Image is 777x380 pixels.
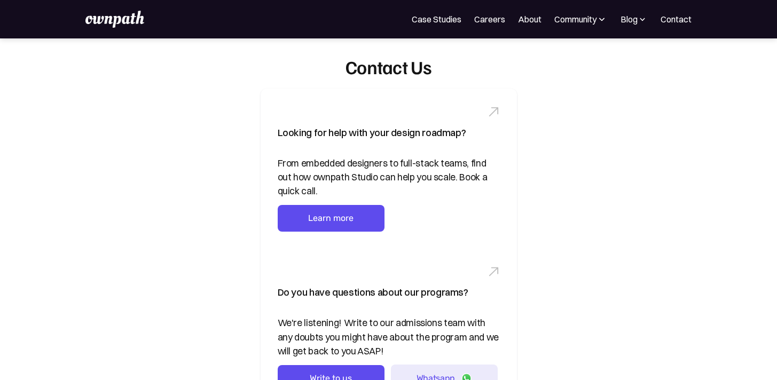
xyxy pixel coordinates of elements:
[661,13,692,26] a: Contact
[278,156,500,199] div: From embedded designers to full-stack teams, find out how ownpath Studio can help you scale. Book...
[278,316,500,358] div: We're listening! Write to our admissions team with any doubts you might have about the program an...
[278,284,468,301] div: Do you have questions about our programs?
[346,56,431,78] div: Contact Us
[518,13,541,26] a: About
[621,13,638,26] div: Blog
[474,13,505,26] a: Careers
[412,13,461,26] a: Case Studies
[278,205,384,232] a: Learn more
[554,13,607,26] div: Community
[620,13,648,26] div: Blog
[278,124,466,141] div: Looking for help with your design roadmap?
[554,13,597,26] div: Community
